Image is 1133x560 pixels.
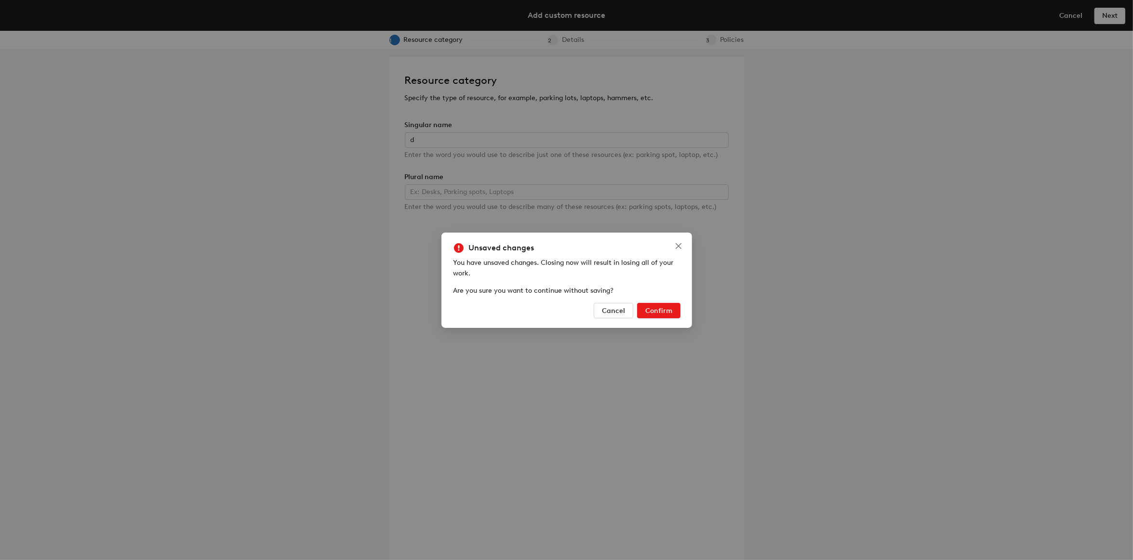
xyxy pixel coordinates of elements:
[645,306,672,314] span: Confirm
[594,303,633,318] button: Cancel
[671,238,686,254] button: Close
[637,303,680,318] button: Confirm
[468,242,534,254] h5: Unsaved changes
[453,258,680,279] div: You have unsaved changes. Closing now will result in losing all of your work.
[602,306,625,314] span: Cancel
[675,242,682,250] span: close
[453,286,680,296] div: Are you sure you want to continue without saving?
[671,242,686,250] span: Close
